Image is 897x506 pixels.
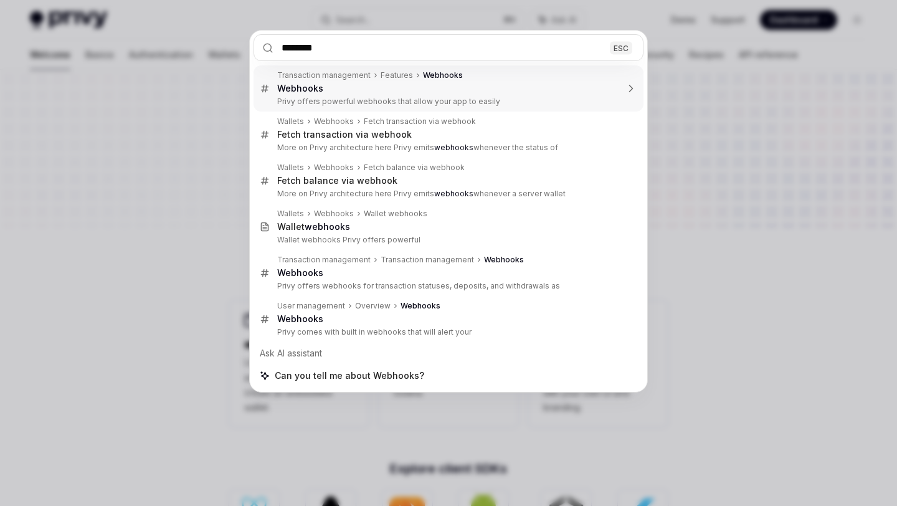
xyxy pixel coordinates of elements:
div: Overview [355,301,391,311]
p: Wallet webhooks Privy offers powerful [277,235,617,245]
div: Fetch balance via webhook [277,175,397,186]
div: Transaction management [277,70,371,80]
b: webhooks [434,143,473,152]
div: Fetch transaction via webhook [277,129,412,140]
p: Privy offers webhooks for transaction statuses, deposits, and withdrawals as [277,281,617,291]
b: Webhooks [277,267,323,278]
b: Webhooks [423,70,463,80]
div: Ask AI assistant [254,342,643,365]
p: More on Privy architecture here Privy emits whenever the status of [277,143,617,153]
div: Webhooks [314,163,354,173]
div: Transaction management [277,255,371,265]
b: webhooks [434,189,473,198]
b: Webhooks [484,255,524,264]
div: Webhooks [314,209,354,219]
b: Webhooks [277,83,323,93]
span: Can you tell me about Webhooks? [275,370,424,382]
div: Features [381,70,413,80]
div: Fetch transaction via webhook [364,117,476,126]
p: More on Privy architecture here Privy emits whenever a server wallet [277,189,617,199]
div: Wallet [277,221,350,232]
div: User management [277,301,345,311]
b: Webhooks [401,301,440,310]
div: Wallets [277,209,304,219]
div: Transaction management [381,255,474,265]
p: Privy offers powerful webhooks that allow your app to easily [277,97,617,107]
div: ESC [610,41,632,54]
p: Privy comes with built in webhooks that will alert your [277,327,617,337]
div: Wallets [277,117,304,126]
div: Webhooks [314,117,354,126]
b: Webhooks [277,313,323,324]
div: Wallet webhooks [364,209,427,219]
b: webhooks [305,221,350,232]
div: Fetch balance via webhook [364,163,465,173]
div: Wallets [277,163,304,173]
